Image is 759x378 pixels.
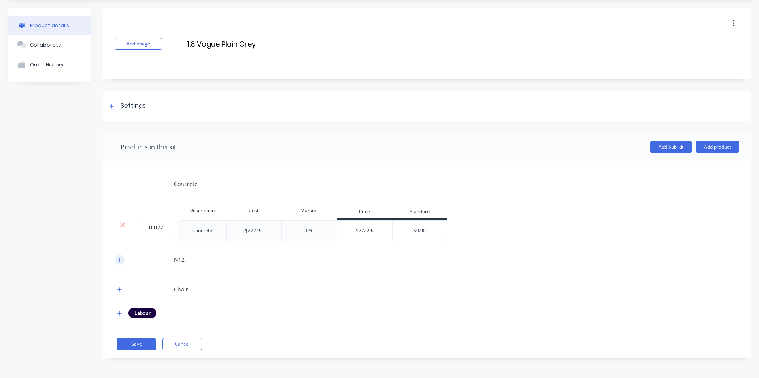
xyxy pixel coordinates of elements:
[117,338,156,350] button: Save
[174,285,188,293] div: Chair
[121,142,176,152] div: Products in this kit
[178,203,226,218] div: Description
[162,338,202,350] button: Cancel
[696,141,739,153] button: Add product
[226,203,281,218] div: Cost
[8,16,91,35] button: Product details
[392,205,447,220] div: Standard
[337,221,393,241] div: $272.96
[8,35,91,55] button: Collaborate
[143,221,169,233] input: ?
[30,23,69,28] div: Product details
[245,227,263,234] div: $272.96
[30,62,64,68] div: Order History
[306,227,313,234] div: 0%
[174,180,198,188] div: Concrete
[128,308,156,318] div: Labour
[30,42,61,48] div: Collaborate
[186,38,326,50] input: Enter kit name
[337,205,392,220] div: Price
[182,226,222,236] div: Concrete
[8,55,91,74] button: Order History
[650,141,692,153] button: Add Sub-kit
[174,256,185,264] div: N12
[115,38,162,50] button: Add image
[121,101,146,111] div: Settings
[393,221,447,241] div: $0.00
[281,203,337,218] div: Markup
